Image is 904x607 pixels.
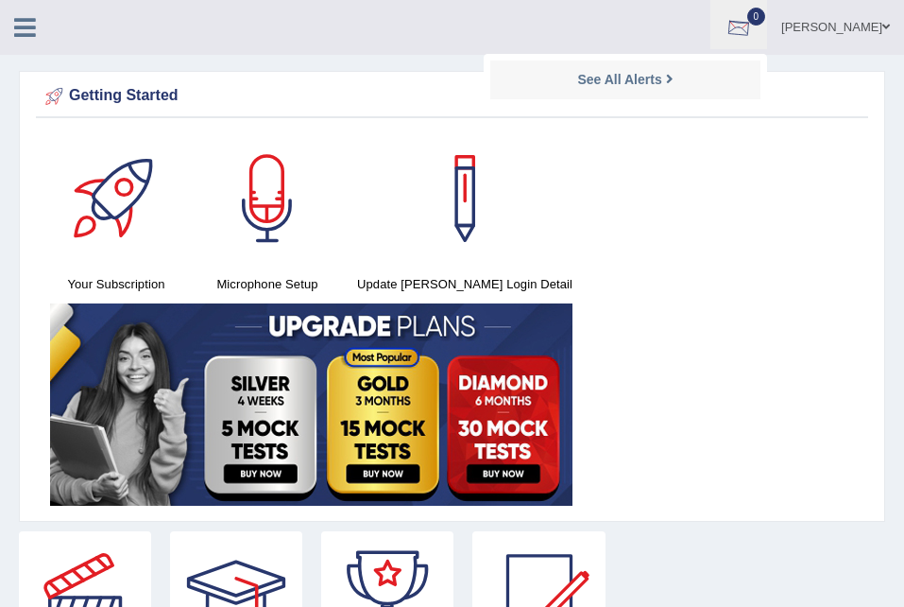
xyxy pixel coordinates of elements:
h4: Microphone Setup [201,274,333,294]
a: See All Alerts [572,69,677,90]
img: small5.jpg [50,303,572,506]
strong: See All Alerts [577,72,661,87]
h4: Update [PERSON_NAME] Login Detail [352,274,577,294]
h4: Your Subscription [50,274,182,294]
span: 0 [747,8,766,26]
div: Getting Started [41,82,863,111]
